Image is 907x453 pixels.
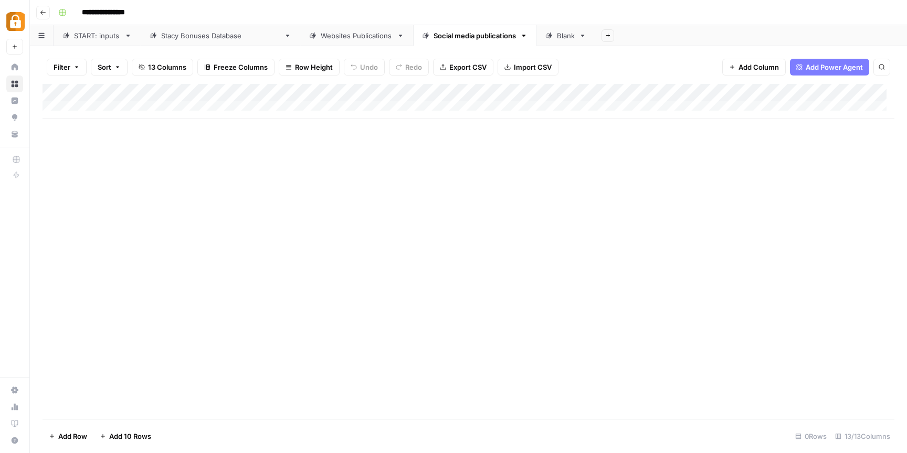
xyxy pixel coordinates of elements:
[43,428,93,445] button: Add Row
[360,62,378,72] span: Undo
[6,92,23,109] a: Insights
[132,59,193,75] button: 13 Columns
[279,59,340,75] button: Row Height
[6,75,23,92] a: Browse
[739,62,779,72] span: Add Column
[6,109,23,126] a: Opportunities
[109,431,151,441] span: Add 10 Rows
[405,62,422,72] span: Redo
[514,62,552,72] span: Import CSV
[6,59,23,75] a: Home
[434,30,516,41] div: Social media publications
[197,59,275,75] button: Freeze Columns
[6,432,23,449] button: Help + Support
[91,59,128,75] button: Sort
[93,428,157,445] button: Add 10 Rows
[295,62,333,72] span: Row Height
[344,59,385,75] button: Undo
[6,398,23,415] a: Usage
[300,25,413,46] a: Websites Publications
[790,59,869,75] button: Add Power Agent
[6,126,23,143] a: Your Data
[6,415,23,432] a: Learning Hub
[148,62,186,72] span: 13 Columns
[831,428,894,445] div: 13/13 Columns
[141,25,300,46] a: [PERSON_NAME] Bonuses Database
[161,30,280,41] div: [PERSON_NAME] Bonuses Database
[557,30,575,41] div: Blank
[413,25,536,46] a: Social media publications
[321,30,393,41] div: Websites Publications
[6,382,23,398] a: Settings
[791,428,831,445] div: 0 Rows
[722,59,786,75] button: Add Column
[54,62,70,72] span: Filter
[58,431,87,441] span: Add Row
[389,59,429,75] button: Redo
[806,62,863,72] span: Add Power Agent
[54,25,141,46] a: START: inputs
[536,25,595,46] a: Blank
[47,59,87,75] button: Filter
[6,12,25,31] img: Adzz Logo
[98,62,111,72] span: Sort
[433,59,493,75] button: Export CSV
[74,30,120,41] div: START: inputs
[449,62,487,72] span: Export CSV
[498,59,558,75] button: Import CSV
[214,62,268,72] span: Freeze Columns
[6,8,23,35] button: Workspace: Adzz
